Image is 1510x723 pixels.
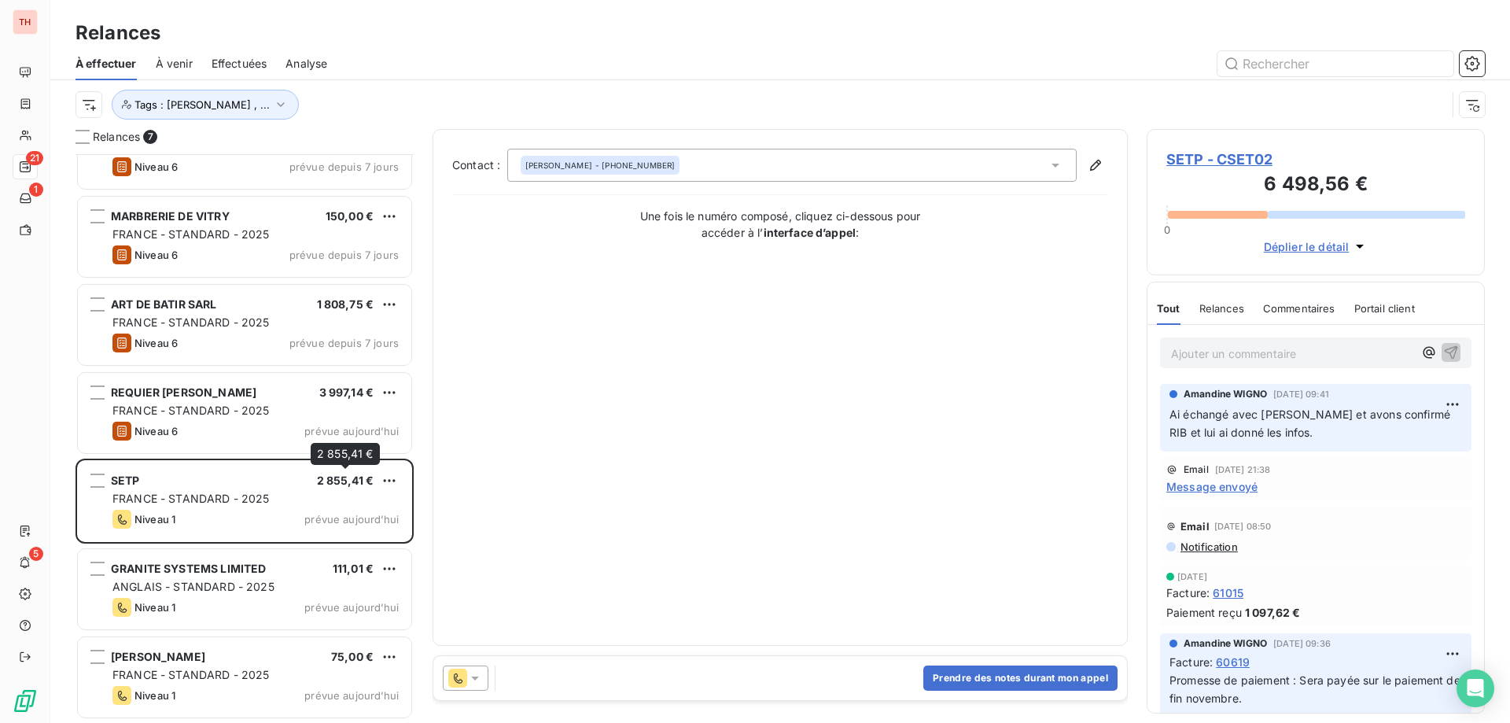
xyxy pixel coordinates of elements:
[1213,585,1243,601] span: 61015
[111,474,140,487] span: SETP
[112,404,270,417] span: FRANCE - STANDARD - 2025
[1217,51,1453,76] input: Rechercher
[304,425,399,437] span: prévue aujourd’hui
[1166,478,1258,495] span: Message envoyé
[156,56,193,72] span: À venir
[1184,465,1209,474] span: Email
[143,130,157,144] span: 7
[623,208,937,241] p: Une fois le numéro composé, cliquez ci-dessous pour accéder à l’ :
[317,474,374,487] span: 2 855,41 €
[1166,149,1465,170] span: SETP - CSET02
[317,297,374,311] span: 1 808,75 €
[13,9,38,35] div: TH
[1166,604,1242,621] span: Paiement reçu
[764,226,856,239] strong: interface d’appel
[212,56,267,72] span: Effectuées
[1180,520,1210,533] span: Email
[1273,389,1329,399] span: [DATE] 09:41
[26,151,43,165] span: 21
[1215,465,1271,474] span: [DATE] 21:38
[1457,670,1494,707] div: Open Intercom Messenger
[319,385,374,399] span: 3 997,14 €
[1166,585,1210,601] span: Facture :
[317,447,374,460] span: 2 855,41 €
[112,90,299,120] button: Tags : [PERSON_NAME] , ...
[111,562,266,575] span: GRANITE SYSTEMS LIMITED
[304,513,399,526] span: prévue aujourd’hui
[289,249,399,261] span: prévue depuis 7 jours
[1184,636,1267,651] span: Amandine WIGNO
[134,689,175,702] span: Niveau 1
[134,98,270,111] span: Tags : [PERSON_NAME] , ...
[1179,540,1238,553] span: Notification
[75,154,414,723] div: grid
[304,601,399,614] span: prévue aujourd’hui
[525,160,592,171] span: [PERSON_NAME]
[111,650,205,663] span: [PERSON_NAME]
[13,688,38,714] img: Logo LeanPay
[1177,572,1207,581] span: [DATE]
[134,249,178,261] span: Niveau 6
[1245,604,1301,621] span: 1 097,62 €
[112,227,270,241] span: FRANCE - STANDARD - 2025
[29,547,43,561] span: 5
[304,689,399,702] span: prévue aujourd’hui
[75,19,160,47] h3: Relances
[134,425,178,437] span: Niveau 6
[111,385,256,399] span: REQUIER [PERSON_NAME]
[326,209,374,223] span: 150,00 €
[1214,522,1272,531] span: [DATE] 08:50
[1169,673,1464,705] span: Promesse de paiement : Sera payée sur le paiement de fin novembre.
[923,666,1118,691] button: Prendre des notes durant mon appel
[112,492,270,505] span: FRANCE - STANDARD - 2025
[1164,223,1170,236] span: 0
[333,562,374,575] span: 111,01 €
[1216,654,1250,670] span: 60619
[1166,170,1465,201] h3: 6 498,56 €
[29,183,43,197] span: 1
[134,601,175,614] span: Niveau 1
[285,56,327,72] span: Analyse
[331,650,374,663] span: 75,00 €
[1157,302,1180,315] span: Tout
[75,56,137,72] span: À effectuer
[134,513,175,526] span: Niveau 1
[111,297,217,311] span: ART DE BATIR SARL
[112,668,270,681] span: FRANCE - STANDARD - 2025
[1169,654,1213,670] span: Facture :
[1263,302,1335,315] span: Commentaires
[112,315,270,329] span: FRANCE - STANDARD - 2025
[1259,238,1373,256] button: Déplier le détail
[1264,238,1350,255] span: Déplier le détail
[134,160,178,173] span: Niveau 6
[1199,302,1244,315] span: Relances
[289,337,399,349] span: prévue depuis 7 jours
[1273,639,1331,648] span: [DATE] 09:36
[525,160,675,171] div: - [PHONE_NUMBER]
[134,337,178,349] span: Niveau 6
[289,160,399,173] span: prévue depuis 7 jours
[452,157,507,173] label: Contact :
[111,209,230,223] span: MARBRERIE DE VITRY
[1184,387,1267,401] span: Amandine WIGNO
[93,129,140,145] span: Relances
[1169,408,1453,439] span: Ai échangé avec [PERSON_NAME] et avons confirmé RIB et lui ai donné les infos.
[1354,302,1415,315] span: Portail client
[112,580,274,593] span: ANGLAIS - STANDARD - 2025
